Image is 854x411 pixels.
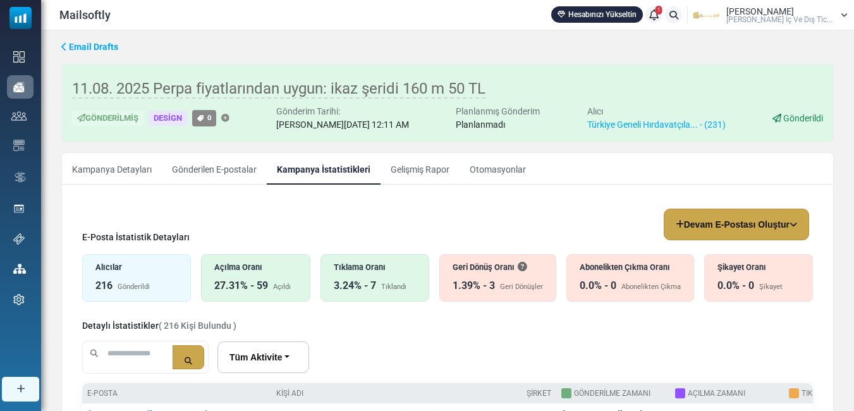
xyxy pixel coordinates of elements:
button: Devam E-Postası Oluştur [664,209,809,240]
a: Gönderilen E-postalar [162,153,267,185]
a: Email Drafts [61,40,118,54]
div: Geri Dönüş Oranı [453,261,543,273]
div: Abonelikten Çıkma [621,282,681,293]
div: Şikayet Oranı [717,261,800,273]
div: Detaylı İstatistikler [82,319,236,333]
div: 1.39% - 3 [453,278,495,293]
span: [PERSON_NAME] [726,7,794,16]
div: Design [149,111,187,126]
span: Mailsoftly [59,6,111,23]
span: translation missing: tr.ms_sidebar.email_drafts [69,42,118,52]
img: support-icon.svg [13,233,25,245]
div: Gönderilmiş [72,111,143,126]
a: User Logo [PERSON_NAME] [PERSON_NAME] İç Ve Dış Tic... [692,6,848,25]
div: Alıcılar [95,261,178,273]
a: 1 [645,6,662,23]
img: email-templates-icon.svg [13,140,25,151]
div: 3.24% - 7 [334,278,376,293]
div: Tıklandı [381,282,406,293]
span: 11.08. 2025 Perpa fiyatlarından uygun: ikaz şeridi 160 m 50 TL [72,80,485,99]
div: Abonelikten Çıkma Oranı [580,261,681,273]
a: Türkiye Geneli Hırdavatçıla... - (231) [587,120,726,130]
img: contacts-icon.svg [11,111,27,120]
span: 1 [656,6,662,15]
div: Geri Dönüşler [500,282,543,293]
a: Gelişmiş Rapor [381,153,460,185]
span: Planlanmadı [456,120,505,130]
div: 0.0% - 0 [580,278,616,293]
div: Gönderildi [118,282,150,293]
a: E-posta [87,389,118,398]
a: Tüm Aktivite [217,341,309,373]
img: campaigns-icon-active.png [13,82,25,92]
a: Gönderilme Zamanı [574,389,650,398]
div: [PERSON_NAME][DATE] 12:11 AM [276,118,409,132]
img: dashboard-icon.svg [13,51,25,63]
div: Şikayet [759,282,783,293]
a: 0 [192,110,216,126]
span: Gönderildi [783,113,823,123]
a: Şirket [527,389,551,398]
div: Planlanmış Gönderim [456,105,540,118]
div: Gönderim Tarihi: [276,105,409,118]
span: 0 [207,113,212,122]
a: Kampanya Detayları [62,153,162,185]
a: Kişi Adı [276,389,303,398]
img: landing_pages.svg [13,203,25,214]
span: [PERSON_NAME] İç Ve Dış Tic... [726,16,833,23]
a: Kampanya İstatistikleri [267,153,381,185]
div: Alıcı [587,105,726,118]
img: mailsoftly_icon_blue_white.svg [9,7,32,29]
img: workflow.svg [13,170,27,185]
span: ( 216 Kişi Bulundu ) [159,321,236,331]
img: settings-icon.svg [13,294,25,305]
a: Otomasyonlar [460,153,536,185]
div: Tıklama Oranı [334,261,416,273]
div: 0.0% - 0 [717,278,754,293]
a: Etiket Ekle [221,114,229,123]
div: 216 [95,278,113,293]
div: Açıldı [273,282,291,293]
a: Açılma Zamanı [688,389,745,398]
img: User Logo [692,6,723,25]
div: Açılma Oranı [214,261,296,273]
div: 27.31% - 59 [214,278,268,293]
a: Hesabınızı Yükseltin [551,6,643,23]
i: Bir e-posta alıcısına ulaşamadığında geri döner. Bu, dolu bir gelen kutusu nedeniyle geçici olara... [518,262,527,271]
div: E-Posta İstatistik Detayları [82,231,190,244]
